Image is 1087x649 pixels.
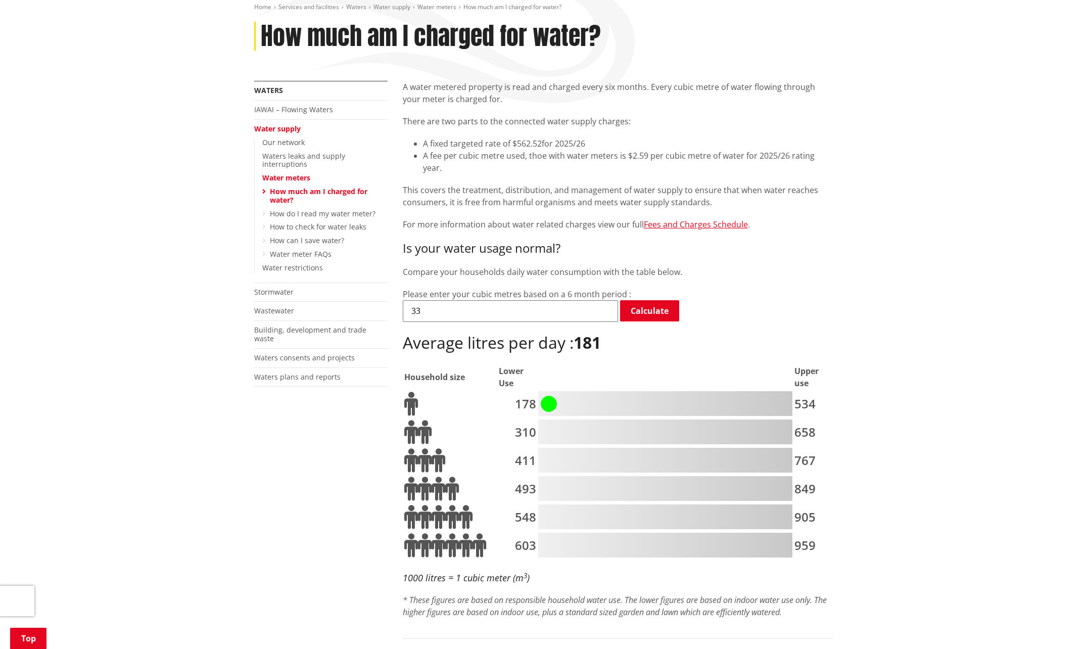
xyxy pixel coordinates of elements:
[254,105,333,114] a: IAWAI – Flowing Waters
[524,571,527,580] sup: 3
[270,209,375,218] a: How do I read my water meter?
[254,3,833,12] nav: breadcrumb
[1041,607,1077,643] iframe: Messenger Launcher
[254,124,301,133] a: Water supply
[270,249,332,259] a: Water meter FAQs
[423,150,833,174] li: A fee per cubic metre used, thoe with water meters is $2.59 per cubic metre of water for 2025/26 ...
[498,447,537,475] td: 411
[423,138,542,149] span: A fixed targeted rate of $562.52
[403,594,827,618] em: * These figures are based on responsible household water use. The lower figures are based on indo...
[417,3,456,11] a: Water meters
[254,306,294,315] a: Wastewater
[403,241,833,256] h3: Is your water usage normal?
[403,81,833,105] p: A water metered property is read and charged every six months. Every cubic metre of water flowing...
[403,266,833,278] p: Compare your households daily water consumption with the table below.
[463,3,561,11] span: How much am I charged for water?
[262,263,323,272] a: Water restrictions
[794,447,832,475] td: 767
[254,325,366,343] a: Building, development and trade waste
[278,3,339,11] a: Services and facilities
[254,287,294,297] a: Stormwater
[270,187,367,205] a: How much am I charged for water?
[498,391,537,418] td: 178
[620,300,679,321] a: Calculate
[498,364,537,390] th: Lower Use
[254,353,355,362] a: Waters consents and projects
[498,504,537,531] td: 548
[403,572,530,584] em: 1000 litres = 1 cubic meter (m )
[574,332,601,353] b: 181
[262,173,310,182] a: Water meters
[262,137,305,147] a: Our network
[403,115,833,127] p: There are two parts to the connected water supply charges:
[542,138,585,149] span: for 2025/26
[794,419,832,446] td: 658
[403,289,631,300] label: Please enter your cubic metres based on a 6 month period :
[254,372,341,382] a: Waters plans and reports
[794,504,832,531] td: 905
[794,476,832,503] td: 849
[262,151,345,169] a: Waters leaks and supply interruptions
[498,419,537,446] td: 310
[794,532,832,560] td: 959
[254,3,271,11] a: Home
[346,3,366,11] a: Waters
[261,22,601,51] h1: How much am I charged for water?
[644,219,748,230] a: Fees and Charges Schedule
[254,85,283,95] a: Waters
[403,218,833,231] p: For more information about water related charges view our full .
[404,364,497,390] th: Household size
[270,222,366,231] a: How to check for water leaks
[403,333,833,353] h2: Average litres per day :
[794,364,832,390] th: Upper use
[270,236,344,245] a: How can I save water?
[498,476,537,503] td: 493
[373,3,410,11] a: Water supply
[10,628,46,649] a: Top
[794,391,832,418] td: 534
[498,532,537,560] td: 603
[403,184,833,208] p: This covers the treatment, distribution, and management of water supply to ensure that when water...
